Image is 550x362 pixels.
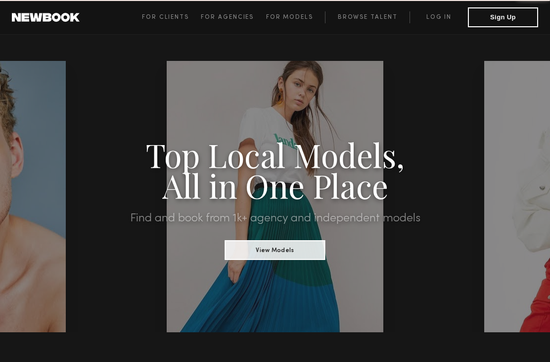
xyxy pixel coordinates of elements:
[325,11,410,23] a: Browse Talent
[142,14,189,20] span: For Clients
[225,240,325,260] button: View Models
[41,139,508,201] h1: Top Local Models, All in One Place
[201,14,254,20] span: For Agencies
[225,244,325,255] a: View Models
[41,212,508,224] h2: Find and book from 1k+ agency and independent models
[201,11,266,23] a: For Agencies
[266,14,313,20] span: For Models
[266,11,325,23] a: For Models
[410,11,468,23] a: Log in
[468,7,538,27] button: Sign Up
[142,11,201,23] a: For Clients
